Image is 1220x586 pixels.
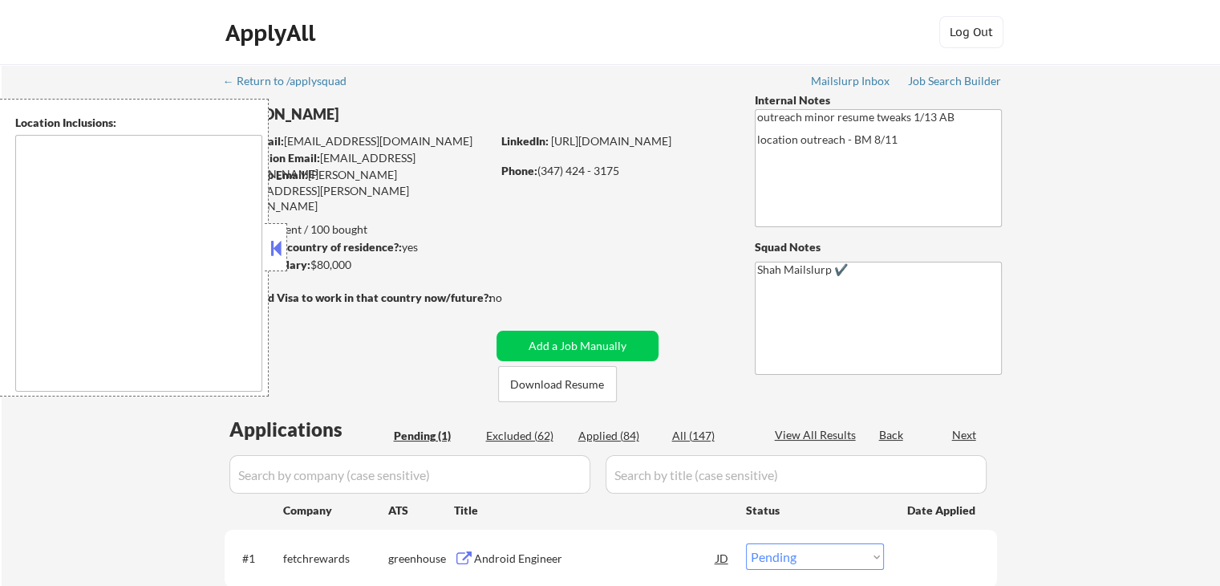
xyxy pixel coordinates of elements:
strong: Phone: [501,164,537,177]
div: [PERSON_NAME] [225,104,554,124]
div: Date Applied [907,503,978,519]
div: ApplyAll [225,19,320,47]
div: Status [746,495,884,524]
div: Company [283,503,388,519]
a: Mailslurp Inbox [811,75,891,91]
div: ← Return to /applysquad [223,75,362,87]
div: ATS [388,503,454,519]
a: ← Return to /applysquad [223,75,362,91]
div: yes [224,239,486,255]
div: 84 sent / 100 bought [224,222,491,238]
div: Excluded (62) [486,428,566,444]
div: Mailslurp Inbox [811,75,891,87]
div: (347) 424 - 3175 [501,163,728,179]
button: Log Out [939,16,1003,48]
div: fetchrewards [283,551,388,567]
input: Search by company (case sensitive) [229,455,590,494]
div: [EMAIL_ADDRESS][DOMAIN_NAME] [225,133,491,149]
div: no [489,290,535,306]
div: Internal Notes [755,92,1002,108]
div: #1 [242,551,270,567]
div: greenhouse [388,551,454,567]
div: [EMAIL_ADDRESS][DOMAIN_NAME] [225,150,491,181]
a: [URL][DOMAIN_NAME] [551,134,671,148]
div: [PERSON_NAME][EMAIL_ADDRESS][PERSON_NAME][DOMAIN_NAME] [225,167,491,214]
strong: Can work in country of residence?: [224,240,402,254]
input: Search by title (case sensitive) [606,455,987,494]
strong: Will need Visa to work in that country now/future?: [225,291,492,304]
div: $80,000 [224,257,491,273]
button: Download Resume [498,366,617,402]
div: View All Results [775,427,861,443]
button: Add a Job Manually [497,331,659,361]
div: JD [715,543,731,572]
div: Android Engineer [474,551,716,567]
div: Next [952,427,978,443]
div: Applications [229,420,388,439]
strong: LinkedIn: [501,134,549,148]
div: All (147) [672,428,752,444]
div: Title [454,503,731,519]
div: Location Inclusions: [15,115,262,131]
div: Pending (1) [394,428,474,444]
div: Back [879,427,905,443]
div: Job Search Builder [908,75,1002,87]
div: Applied (84) [578,428,659,444]
div: Squad Notes [755,239,1002,255]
